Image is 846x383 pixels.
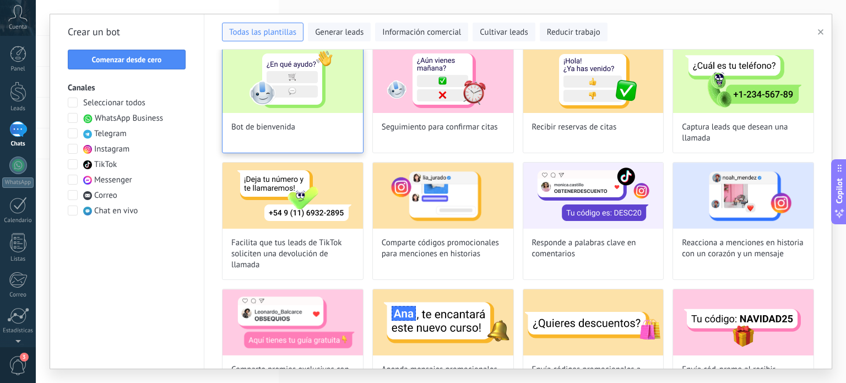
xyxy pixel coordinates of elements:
span: Chat en vivo [94,206,138,217]
span: Captura leads que desean una llamada [682,122,805,144]
span: Comenzar desde cero [92,56,162,63]
img: Agenda mensajes promocionales sobre eventos, ofertas y más [373,289,513,355]
img: Comparte premios exclusivos con los seguidores [223,289,363,355]
span: Bot de bienvenida [231,122,295,133]
span: Telegram [94,128,127,139]
span: Facilita que tus leads de TikTok soliciten una devolución de llamada [231,238,354,271]
div: Leads [2,105,34,112]
span: Cultivar leads [480,27,528,38]
span: Instagram [94,144,129,155]
img: Envía cód. promo al recibir palabras clave de clientes por DM en TikTok [673,289,814,355]
span: Información comercial [382,27,461,38]
button: Cultivar leads [473,23,535,41]
span: Reducir trabajo [547,27,600,38]
span: Recibir reservas de citas [532,122,617,133]
button: Reducir trabajo [540,23,608,41]
div: Correo [2,292,34,299]
img: Captura leads que desean una llamada [673,47,814,113]
span: Comparte códigos promocionales para menciones en historias [382,238,505,260]
span: Todas las plantillas [229,27,296,38]
span: Seleccionar todos [83,98,145,109]
span: 3 [20,353,29,362]
h3: Canales [68,83,186,93]
h2: Crear un bot [68,23,186,41]
span: Cuenta [9,24,27,31]
button: Información comercial [375,23,468,41]
button: Generar leads [308,23,371,41]
div: Panel [2,66,34,73]
button: Comenzar desde cero [68,50,186,69]
span: Copilot [834,178,845,203]
div: Estadísticas [2,327,34,335]
img: Comparte códigos promocionales para menciones en historias [373,163,513,229]
div: WhatsApp [2,177,34,188]
img: Reacciona a menciones en historia con un corazón y un mensaje [673,163,814,229]
button: Todas las plantillas [222,23,303,41]
img: Recibir reservas de citas [523,47,664,113]
span: Correo [94,190,117,201]
img: Seguimiento para confirmar citas [373,47,513,113]
span: Generar leads [315,27,364,38]
div: Calendario [2,217,34,224]
img: Facilita que tus leads de TikTok soliciten una devolución de llamada [223,163,363,229]
span: TikTok [94,159,117,170]
span: Messenger [94,175,132,186]
div: Listas [2,256,34,263]
span: Responde a palabras clave en comentarios [532,238,655,260]
img: Envía códigos promocionales a partir de palabras clave en los mensajes [523,289,664,355]
div: Chats [2,141,34,148]
img: Bot de bienvenida [223,47,363,113]
span: Reacciona a menciones en historia con un corazón y un mensaje [682,238,805,260]
span: Seguimiento para confirmar citas [382,122,498,133]
span: WhatsApp Business [95,113,163,124]
img: Responde a palabras clave en comentarios [523,163,664,229]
